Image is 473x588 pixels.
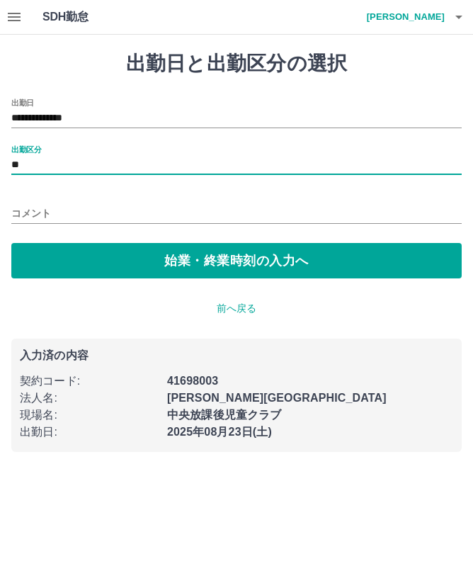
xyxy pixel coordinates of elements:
label: 出勤区分 [11,144,41,154]
p: 入力済の内容 [20,350,453,361]
p: 現場名 : [20,407,159,424]
b: 2025年08月23日(土) [167,426,272,438]
h1: 出勤日と出勤区分の選択 [11,52,462,76]
button: 始業・終業時刻の入力へ [11,243,462,278]
b: 41698003 [167,375,218,387]
b: 中央放課後児童クラブ [167,409,282,421]
label: 出勤日 [11,97,34,108]
p: 契約コード : [20,373,159,390]
p: 出勤日 : [20,424,159,441]
p: 法人名 : [20,390,159,407]
b: [PERSON_NAME][GEOGRAPHIC_DATA] [167,392,387,404]
p: 前へ戻る [11,301,462,316]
